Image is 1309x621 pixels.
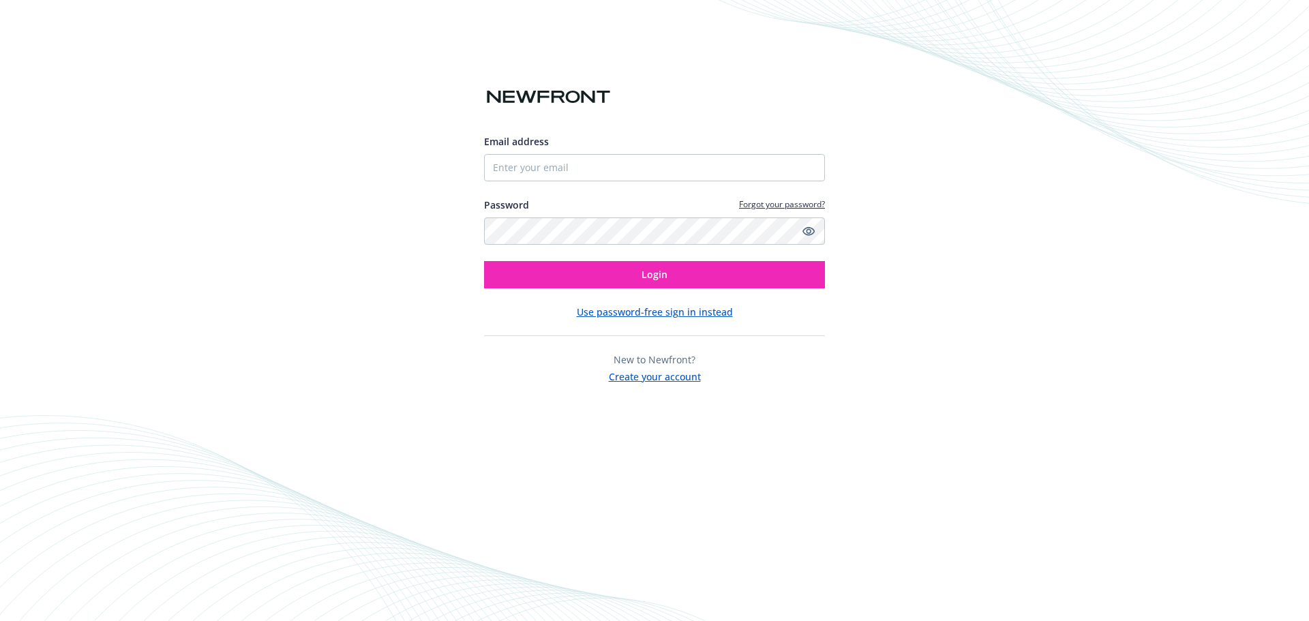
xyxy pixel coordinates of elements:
[484,154,825,181] input: Enter your email
[484,85,613,109] img: Newfront logo
[614,353,695,366] span: New to Newfront?
[642,268,667,281] span: Login
[484,135,549,148] span: Email address
[800,223,817,239] a: Show password
[484,261,825,288] button: Login
[484,198,529,212] label: Password
[609,367,701,384] button: Create your account
[577,305,733,319] button: Use password-free sign in instead
[484,217,825,245] input: Enter your password
[739,198,825,210] a: Forgot your password?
